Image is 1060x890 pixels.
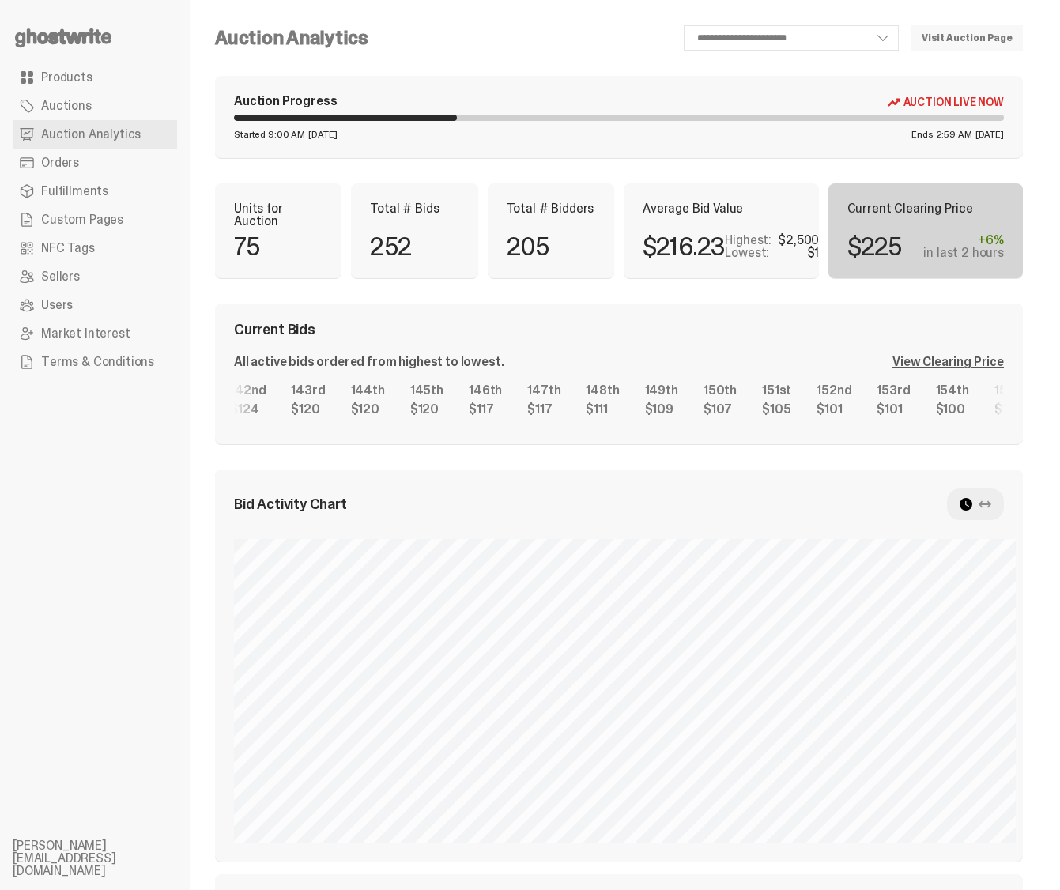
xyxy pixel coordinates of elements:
div: 145th [410,384,443,397]
h4: Auction Analytics [215,28,368,47]
div: in last 2 hours [923,247,1004,259]
li: [PERSON_NAME][EMAIL_ADDRESS][DOMAIN_NAME] [13,839,202,877]
a: NFC Tags [13,234,177,262]
span: Fulfillments [41,185,108,198]
div: 144th [351,384,385,397]
span: Auctions [41,100,92,112]
p: $225 [847,234,902,259]
a: Market Interest [13,319,177,348]
div: $117 [527,403,560,416]
p: Total # Bidders [507,202,595,215]
p: Total # Bids [370,202,458,215]
div: $120 [410,403,443,416]
div: +6% [923,234,1004,247]
div: 148th [586,384,619,397]
span: Products [41,71,92,84]
p: 205 [507,234,549,259]
div: $105 [762,403,791,416]
span: [DATE] [308,130,337,139]
div: 149th [645,384,678,397]
span: [DATE] [975,130,1004,139]
div: 142nd [230,384,266,397]
span: Bid Activity Chart [234,497,347,511]
p: 75 [234,234,259,259]
div: 147th [527,384,560,397]
div: $100 [994,403,1027,416]
p: Highest: [725,234,771,247]
span: Auction Live Now [903,96,1004,108]
div: $120 [351,403,385,416]
div: $101 [877,403,910,416]
a: Custom Pages [13,206,177,234]
div: $120 [291,403,325,416]
p: Units for Auction [234,202,323,228]
span: Terms & Conditions [41,356,154,368]
div: $2,500 [778,234,819,247]
div: $100 [936,403,969,416]
div: 151st [762,384,791,397]
a: Orders [13,149,177,177]
span: NFC Tags [41,242,95,255]
div: 152nd [817,384,851,397]
div: $109 [645,403,678,416]
span: Custom Pages [41,213,123,226]
div: $101 [817,403,851,416]
span: Sellers [41,270,80,283]
div: All active bids ordered from highest to lowest. [234,356,504,368]
a: Products [13,63,177,92]
div: 143rd [291,384,325,397]
span: Users [41,299,73,311]
div: $124 [230,403,266,416]
a: Fulfillments [13,177,177,206]
p: Lowest: [725,247,769,259]
div: Auction Progress [234,95,337,108]
a: Terms & Conditions [13,348,177,376]
span: Ends 2:59 AM [911,130,972,139]
span: Current Bids [234,322,315,337]
p: Average Bid Value [643,202,800,215]
a: Auctions [13,92,177,120]
a: Auction Analytics [13,120,177,149]
div: $117 [469,403,502,416]
a: Users [13,291,177,319]
p: 252 [370,234,411,259]
p: Current Clearing Price [847,202,1005,215]
span: Orders [41,157,79,169]
span: Started 9:00 AM [234,130,305,139]
a: Sellers [13,262,177,291]
span: Market Interest [41,327,130,340]
div: View Clearing Price [892,356,1004,368]
div: $111 [586,403,619,416]
a: Visit Auction Page [911,25,1023,51]
div: 146th [469,384,502,397]
div: 150th [704,384,737,397]
div: 155th [994,384,1027,397]
div: $107 [704,403,737,416]
div: $1 [807,247,820,259]
div: 154th [936,384,969,397]
div: 153rd [877,384,910,397]
p: $216.23 [643,234,725,259]
span: Auction Analytics [41,128,141,141]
